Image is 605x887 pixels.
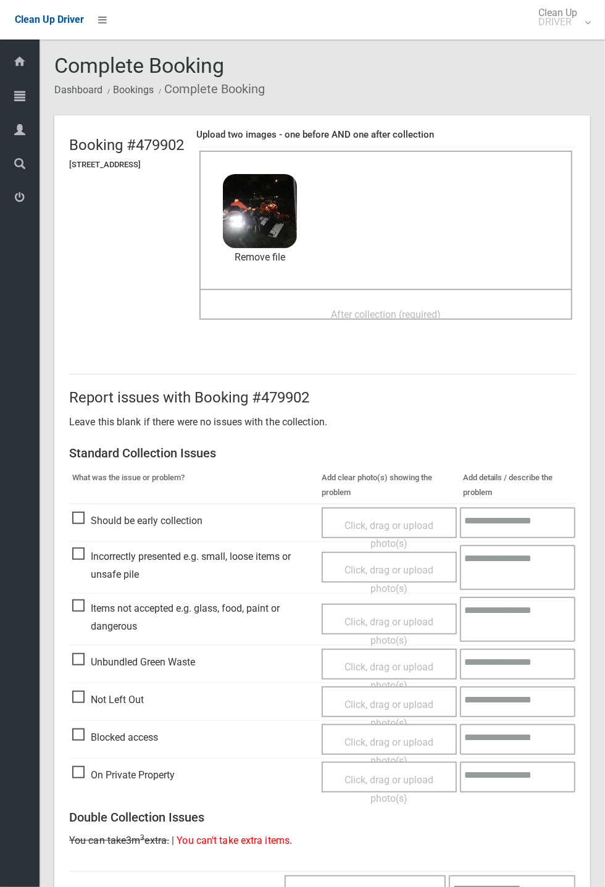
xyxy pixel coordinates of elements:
span: Complete Booking [54,53,224,78]
span: Click, drag or upload photo(s) [344,774,433,804]
th: Add details / describe the problem [460,467,575,504]
span: Blocked access [72,728,158,747]
sup: 3 [140,833,144,842]
span: Click, drag or upload photo(s) [344,699,433,729]
span: | [172,835,174,846]
a: Remove file [223,248,297,267]
a: Clean Up Driver [15,10,84,29]
span: Click, drag or upload photo(s) [344,616,433,646]
span: After collection (required) [331,309,441,320]
a: Dashboard [54,84,102,96]
span: Clean Up [532,8,590,27]
p: Leave this blank if there were no issues with the collection. [69,413,575,431]
span: Unbundled Green Waste [72,653,195,672]
h4: Upload two images - one before AND one after collection [196,130,575,140]
a: Bookings [113,84,154,96]
h5: [STREET_ADDRESS] [69,160,184,169]
span: Click, drag or upload photo(s) [344,520,433,550]
span: Not Left Out [72,691,144,709]
th: Add clear photo(s) showing the problem [319,467,460,504]
span: Items not accepted e.g. glass, food, paint or dangerous [72,599,315,636]
h2: Report issues with Booking #479902 [69,389,575,406]
span: Click, drag or upload photo(s) [344,564,433,594]
small: DRIVER [538,17,577,27]
span: You can take extra. [69,835,169,846]
span: Click, drag or upload photo(s) [344,736,433,767]
span: Click, drag or upload photo(s) [344,661,433,691]
span: On Private Property [72,766,175,785]
span: Incorrectly presented e.g. small, loose items or unsafe pile [72,548,315,584]
h3: Standard Collection Issues [69,446,575,460]
span: You can't take extra items. [177,835,292,846]
h3: Double Collection Issues [69,810,575,824]
span: 3m [126,835,144,846]
span: Clean Up Driver [15,14,84,25]
th: What was the issue or problem? [69,467,319,504]
li: Complete Booking [156,78,265,101]
span: Should be early collection [72,512,202,530]
h2: Booking #479902 [69,137,184,153]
